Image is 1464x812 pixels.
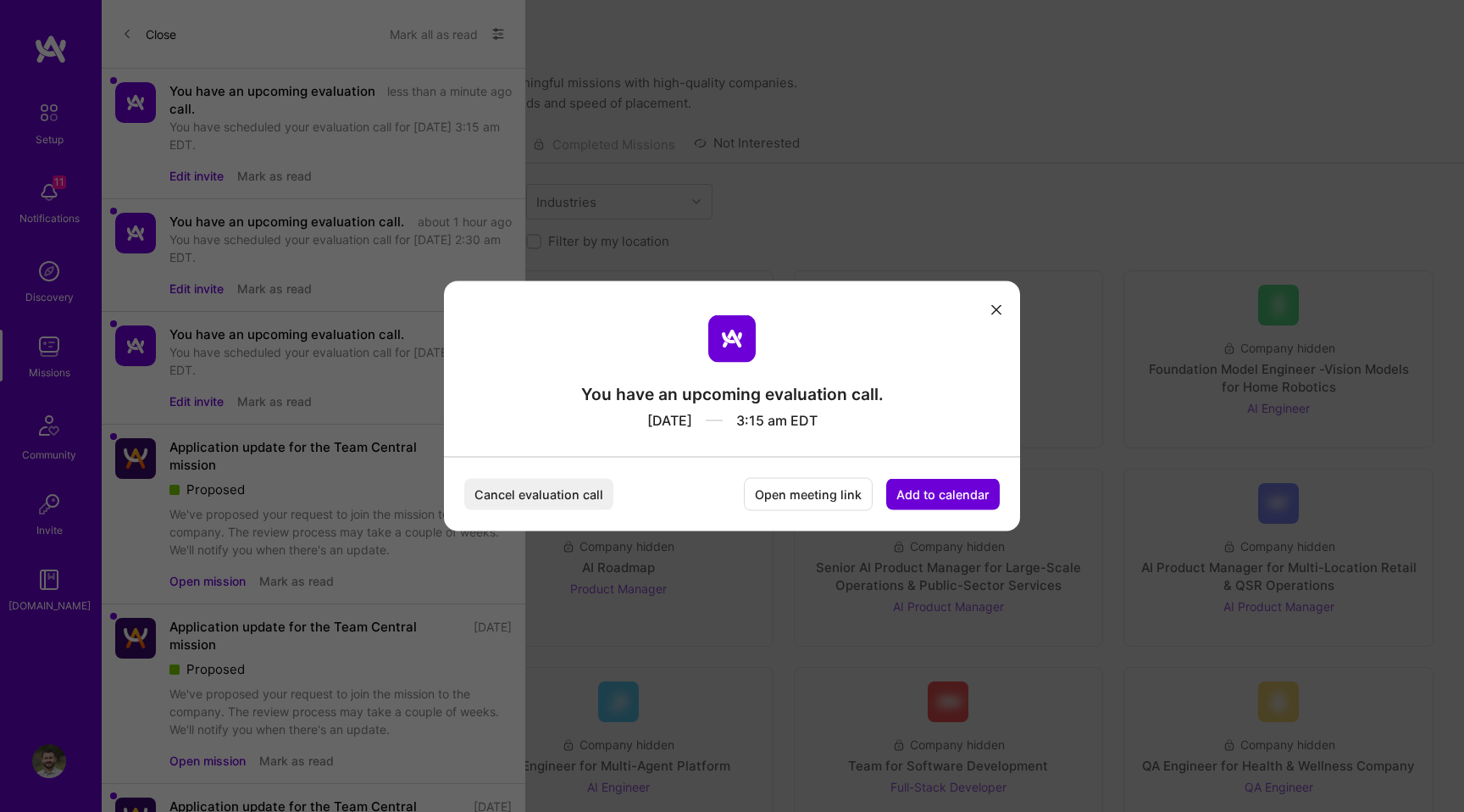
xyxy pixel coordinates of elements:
[708,315,756,363] img: aTeam logo
[886,479,1000,510] button: Add to calendar
[581,405,884,430] div: [DATE] 3:15 am EDT
[444,281,1020,531] div: modal
[464,479,613,510] button: Cancel evaluation call
[744,478,873,511] button: Open meeting link
[991,304,1001,314] i: icon Close
[581,383,884,405] div: You have an upcoming evaluation call.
